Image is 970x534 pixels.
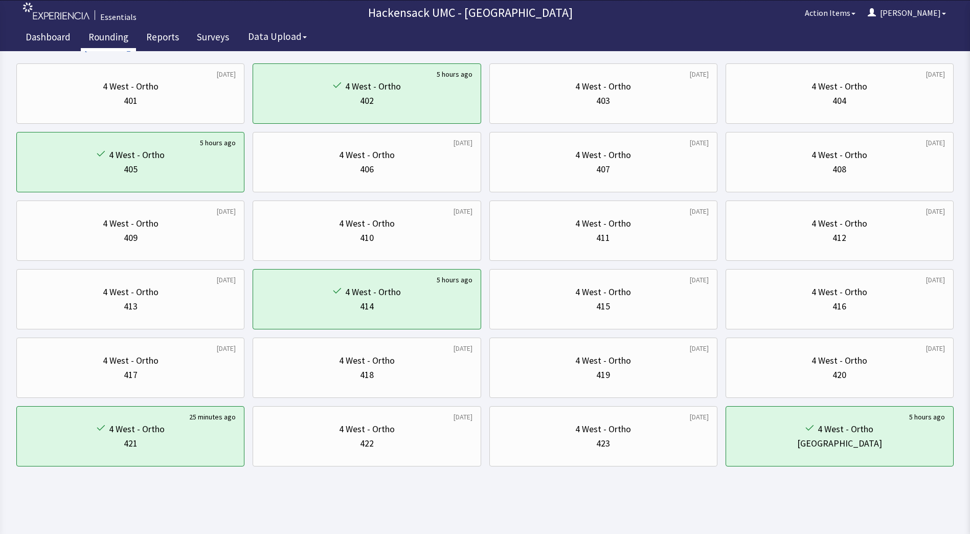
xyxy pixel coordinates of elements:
[100,11,137,23] div: Essentials
[339,216,395,231] div: 4 West - Ortho
[596,368,610,382] div: 419
[103,353,159,368] div: 4 West - Ortho
[437,69,472,79] div: 5 hours ago
[103,79,159,94] div: 4 West - Ortho
[926,275,945,285] div: [DATE]
[360,299,374,314] div: 414
[217,206,236,216] div: [DATE]
[596,436,610,451] div: 423
[862,3,952,23] button: [PERSON_NAME]
[811,148,867,162] div: 4 West - Ortho
[23,3,89,19] img: experiencia_logo.png
[124,299,138,314] div: 413
[124,436,138,451] div: 421
[124,368,138,382] div: 417
[832,231,846,245] div: 412
[575,353,631,368] div: 4 West - Ortho
[217,275,236,285] div: [DATE]
[575,79,631,94] div: 4 West - Ortho
[690,343,709,353] div: [DATE]
[360,436,374,451] div: 422
[124,162,138,176] div: 405
[109,148,165,162] div: 4 West - Ortho
[124,94,138,108] div: 401
[360,162,374,176] div: 406
[339,422,395,436] div: 4 West - Ortho
[926,343,945,353] div: [DATE]
[109,422,165,436] div: 4 West - Ortho
[200,138,236,148] div: 5 hours ago
[690,275,709,285] div: [DATE]
[339,353,395,368] div: 4 West - Ortho
[832,94,846,108] div: 404
[832,368,846,382] div: 420
[81,26,136,51] a: Rounding
[103,216,159,231] div: 4 West - Ortho
[345,285,401,299] div: 4 West - Ortho
[926,69,945,79] div: [DATE]
[217,343,236,353] div: [DATE]
[437,275,472,285] div: 5 hours ago
[360,231,374,245] div: 410
[832,162,846,176] div: 408
[103,285,159,299] div: 4 West - Ortho
[811,216,867,231] div: 4 West - Ortho
[797,436,882,451] div: [GEOGRAPHIC_DATA]
[811,79,867,94] div: 4 West - Ortho
[596,299,610,314] div: 415
[926,138,945,148] div: [DATE]
[345,79,401,94] div: 4 West - Ortho
[142,5,799,21] p: Hackensack UMC - [GEOGRAPHIC_DATA]
[575,216,631,231] div: 4 West - Ortho
[596,231,610,245] div: 411
[575,148,631,162] div: 4 West - Ortho
[18,26,78,51] a: Dashboard
[360,94,374,108] div: 402
[339,148,395,162] div: 4 West - Ortho
[690,412,709,422] div: [DATE]
[454,412,472,422] div: [DATE]
[690,206,709,216] div: [DATE]
[124,231,138,245] div: 409
[832,299,846,314] div: 416
[690,69,709,79] div: [DATE]
[454,206,472,216] div: [DATE]
[818,422,873,436] div: 4 West - Ortho
[454,138,472,148] div: [DATE]
[811,353,867,368] div: 4 West - Ortho
[596,94,610,108] div: 403
[909,412,945,422] div: 5 hours ago
[811,285,867,299] div: 4 West - Ortho
[360,368,374,382] div: 418
[454,343,472,353] div: [DATE]
[596,162,610,176] div: 407
[189,26,237,51] a: Surveys
[139,26,187,51] a: Reports
[690,138,709,148] div: [DATE]
[189,412,236,422] div: 25 minutes ago
[217,69,236,79] div: [DATE]
[575,422,631,436] div: 4 West - Ortho
[575,285,631,299] div: 4 West - Ortho
[242,27,313,46] button: Data Upload
[926,206,945,216] div: [DATE]
[799,3,862,23] button: Action Items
